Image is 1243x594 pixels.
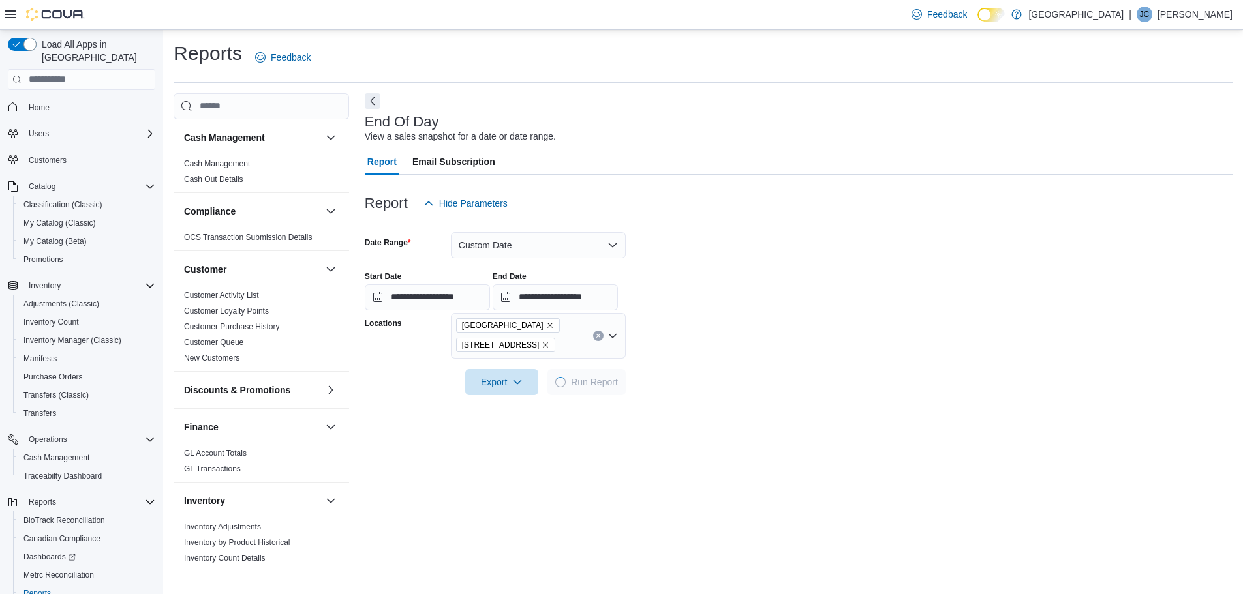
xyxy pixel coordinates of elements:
[23,179,61,194] button: Catalog
[23,278,66,293] button: Inventory
[323,419,339,435] button: Finance
[18,351,155,366] span: Manifests
[365,318,402,329] label: Locations
[18,531,106,546] a: Canadian Compliance
[1028,7,1124,22] p: [GEOGRAPHIC_DATA]
[184,448,247,458] span: GL Account Totals
[23,278,155,293] span: Inventory
[462,338,540,351] span: [STREET_ADDRESS]
[456,338,556,352] span: 8405 Pershing Drive Ste
[365,93,380,109] button: Next
[365,284,490,310] input: Press the down key to open a popover containing a calendar.
[977,8,1005,22] input: Dark Mode
[37,38,155,64] span: Load All Apps in [GEOGRAPHIC_DATA]
[184,522,261,531] a: Inventory Adjustments
[18,567,99,583] a: Metrc Reconciliation
[13,331,161,349] button: Inventory Manager (Classic)
[18,387,94,403] a: Transfers (Classic)
[23,570,94,580] span: Metrc Reconciliation
[365,237,411,248] label: Date Range
[451,232,626,258] button: Custom Date
[184,233,313,242] a: OCS Transaction Submission Details
[542,341,549,349] button: Remove 8405 Pershing Drive Ste from selection in this group
[3,98,161,117] button: Home
[13,368,161,386] button: Purchase Orders
[18,549,81,565] a: Dashboards
[927,8,967,21] span: Feedback
[13,196,161,214] button: Classification (Classic)
[184,383,320,396] button: Discounts & Promotions
[462,319,544,332] span: [GEOGRAPHIC_DATA]
[184,338,243,347] a: Customer Queue
[174,40,242,67] h1: Reports
[18,333,155,348] span: Inventory Manager (Classic)
[323,130,339,145] button: Cash Management
[23,299,99,309] span: Adjustments (Classic)
[323,203,339,219] button: Compliance
[365,196,408,211] h3: Report
[18,406,61,421] a: Transfers
[184,449,247,458] a: GL Account Totals
[23,408,56,419] span: Transfers
[29,280,61,291] span: Inventory
[174,156,349,192] div: Cash Management
[29,497,56,507] span: Reports
[23,533,100,544] span: Canadian Compliance
[184,291,259,300] a: Customer Activity List
[23,515,105,526] span: BioTrack Reconciliation
[23,100,55,115] a: Home
[184,383,290,396] h3: Discounts & Promotions
[23,152,155,168] span: Customers
[18,531,155,546] span: Canadian Compliance
[18,296,104,312] a: Adjustments (Classic)
[555,376,567,388] span: Loading
[184,322,280,331] a: Customer Purchase History
[184,353,239,363] span: New Customers
[1158,7,1233,22] p: [PERSON_NAME]
[3,493,161,511] button: Reports
[13,250,161,269] button: Promotions
[18,450,155,466] span: Cash Management
[18,369,88,385] a: Purchase Orders
[184,554,266,563] a: Inventory Count Details
[23,432,155,447] span: Operations
[465,369,538,395] button: Export
[1140,7,1150,22] span: JC
[184,553,266,563] span: Inventory Count Details
[26,8,85,21] img: Cova
[18,450,95,466] a: Cash Management
[3,276,161,295] button: Inventory
[323,382,339,398] button: Discounts & Promotions
[184,353,239,363] a: New Customers
[13,548,161,566] a: Dashboards
[29,155,67,166] span: Customers
[18,333,127,348] a: Inventory Manager (Classic)
[184,131,265,144] h3: Cash Management
[18,197,108,213] a: Classification (Classic)
[546,321,554,329] button: Remove Green City from selection in this group
[18,252,69,267] a: Promotions
[18,296,155,312] span: Adjustments (Classic)
[23,126,54,141] button: Users
[23,453,89,463] span: Cash Management
[184,290,259,301] span: Customer Activity List
[184,306,269,316] span: Customer Loyalty Points
[184,175,243,184] a: Cash Out Details
[184,538,290,547] a: Inventory by Product Historical
[365,114,439,130] h3: End Of Day
[18,215,155,231] span: My Catalog (Classic)
[493,284,618,310] input: Press the down key to open a popover containing a calendar.
[906,1,972,27] a: Feedback
[593,331,604,341] button: Clear input
[607,331,618,341] button: Open list of options
[184,263,226,276] h3: Customer
[29,434,67,445] span: Operations
[1137,7,1152,22] div: Jill Caprio
[18,387,155,403] span: Transfers (Classic)
[418,190,513,216] button: Hide Parameters
[23,254,63,265] span: Promotions
[18,468,155,484] span: Traceabilty Dashboard
[184,158,250,169] span: Cash Management
[23,471,102,481] span: Traceabilty Dashboard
